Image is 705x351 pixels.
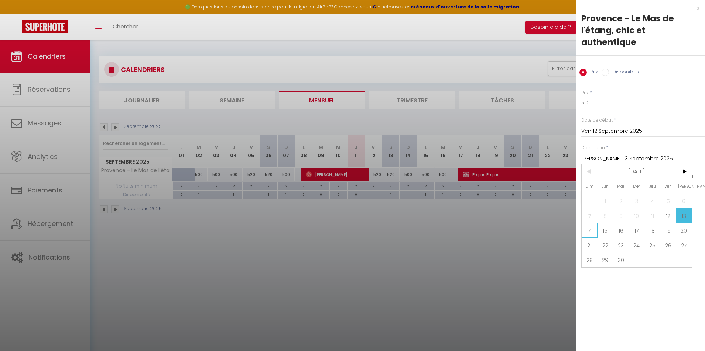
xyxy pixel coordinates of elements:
[598,238,613,253] span: 22
[582,208,598,223] span: 7
[587,69,598,77] label: Prix
[674,318,699,345] iframe: Chat
[676,223,692,238] span: 20
[613,208,629,223] span: 9
[598,253,613,267] span: 29
[676,208,692,223] span: 13
[598,179,613,194] span: Lun
[629,223,645,238] span: 17
[629,179,645,194] span: Mer
[598,194,613,208] span: 1
[644,194,660,208] span: 4
[581,117,613,124] label: Date de début
[660,179,676,194] span: Ven
[629,208,645,223] span: 10
[629,238,645,253] span: 24
[644,179,660,194] span: Jeu
[629,194,645,208] span: 3
[676,238,692,253] span: 27
[613,253,629,267] span: 30
[581,13,699,48] div: Provence - Le Mas de l'étang, chic et authentique
[644,208,660,223] span: 11
[581,145,605,152] label: Date de fin
[598,223,613,238] span: 15
[609,69,641,77] label: Disponibilité
[660,194,676,208] span: 5
[613,238,629,253] span: 23
[676,179,692,194] span: [PERSON_NAME]
[582,164,598,179] span: <
[613,179,629,194] span: Mar
[613,223,629,238] span: 16
[582,238,598,253] span: 21
[676,194,692,208] span: 6
[660,208,676,223] span: 12
[660,223,676,238] span: 19
[644,223,660,238] span: 18
[582,179,598,194] span: Dim
[582,253,598,267] span: 28
[613,194,629,208] span: 2
[6,3,28,25] button: Ouvrir le widget de chat LiveChat
[676,164,692,179] span: >
[582,223,598,238] span: 14
[660,238,676,253] span: 26
[576,4,699,13] div: x
[581,90,589,97] label: Prix
[598,164,676,179] span: [DATE]
[598,208,613,223] span: 8
[644,238,660,253] span: 25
